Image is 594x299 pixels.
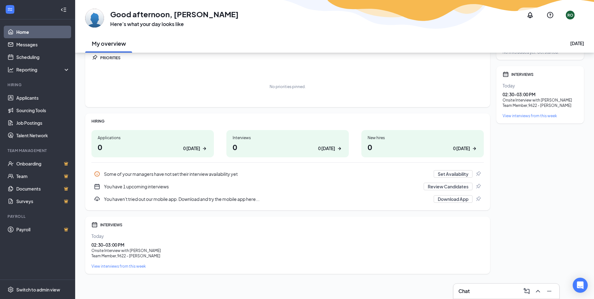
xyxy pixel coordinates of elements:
div: Onsite Interview with [PERSON_NAME] [91,248,484,253]
div: INTERVIEWS [511,72,578,77]
svg: Notifications [526,11,534,19]
a: Scheduling [16,51,70,63]
a: OnboardingCrown [16,157,70,170]
svg: Pin [91,55,98,61]
div: You haven't tried out our mobile app. Download and try the mobile app here... [104,196,430,202]
div: You have 1 upcoming interviews [91,180,484,193]
div: HIRING [91,118,484,124]
div: No priorities pinned. [270,84,306,89]
div: Team Management [8,148,69,153]
a: Job Postings [16,117,70,129]
svg: Download [94,196,100,202]
svg: Analysis [8,66,14,73]
div: 02:30 - 03:00 PM [503,91,578,97]
div: Open Intercom Messenger [573,278,588,293]
button: ComposeMessage [522,286,532,296]
h1: 0 [233,142,343,152]
a: DocumentsCrown [16,182,70,195]
button: Download App [434,195,473,203]
a: CalendarNewYou have 1 upcoming interviewsReview CandidatesPin [91,180,484,193]
div: Applications [98,135,208,140]
svg: Pin [475,183,481,190]
a: SurveysCrown [16,195,70,207]
button: Set Availability [434,170,473,178]
a: Home [16,26,70,38]
svg: Pin [475,196,481,202]
div: 0 [DATE] [318,145,335,152]
a: DownloadYou haven't tried out our mobile app. Download and try the mobile app here...Download AppPin [91,193,484,205]
div: Switch to admin view [16,286,60,293]
svg: QuestionInfo [546,11,554,19]
h1: 0 [368,142,478,152]
div: 0 [DATE] [453,145,470,152]
svg: Collapse [60,7,67,13]
a: New hires00 [DATE]ArrowRight [361,130,484,157]
svg: Calendar [91,222,98,228]
button: ChevronUp [533,286,543,296]
a: Messages [16,38,70,51]
a: View interviews from this week [91,264,484,269]
div: Onsite Interview with [PERSON_NAME] [503,97,578,103]
svg: Info [94,171,100,177]
div: Some of your managers have not set their interview availability yet [104,171,430,177]
h1: 0 [98,142,208,152]
a: InfoSome of your managers have not set their interview availability yetSet AvailabilityPin [91,168,484,180]
div: 0 [DATE] [183,145,200,152]
a: View interviews from this week [503,113,578,118]
svg: ArrowRight [336,145,343,152]
svg: Pin [475,171,481,177]
div: Interviews [233,135,343,140]
img: Rosa [85,9,104,28]
a: Sourcing Tools [16,104,70,117]
button: Minimize [544,286,554,296]
svg: ArrowRight [201,145,208,152]
svg: ComposeMessage [523,287,530,295]
div: 02:30 - 03:00 PM [91,242,484,248]
div: Hiring [8,82,69,87]
a: TeamCrown [16,170,70,182]
div: You have 1 upcoming interviews [104,183,420,190]
a: Applicants [16,92,70,104]
div: [DATE] [570,40,584,46]
a: Interviews00 [DATE]ArrowRight [226,130,349,157]
svg: ArrowRight [471,145,478,152]
h1: Good afternoon, [PERSON_NAME] [110,9,239,19]
svg: CalendarNew [94,183,100,190]
svg: Minimize [545,287,553,295]
div: Payroll [8,214,69,219]
div: Team Member , 9622 - [PERSON_NAME] [503,103,578,108]
h3: Chat [458,288,470,295]
div: Some of your managers have not set their interview availability yet [91,168,484,180]
a: Applications00 [DATE]ArrowRight [91,130,214,157]
svg: WorkstreamLogo [7,6,13,13]
div: Today [91,233,484,239]
button: Review Candidates [424,183,473,190]
svg: Settings [8,286,14,293]
svg: Calendar [503,71,509,77]
div: INTERVIEWS [100,222,484,228]
div: Today [503,82,578,89]
div: RO [567,13,573,18]
h2: My overview [92,39,126,47]
h3: Here’s what your day looks like [110,21,239,28]
div: New hires [368,135,478,140]
a: PayrollCrown [16,223,70,236]
svg: ChevronUp [534,287,542,295]
a: Talent Network [16,129,70,142]
div: You haven't tried out our mobile app. Download and try the mobile app here... [91,193,484,205]
div: PRIORITIES [100,55,484,60]
div: Team Member , 9622 - [PERSON_NAME] [91,253,484,259]
div: Reporting [16,66,70,73]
